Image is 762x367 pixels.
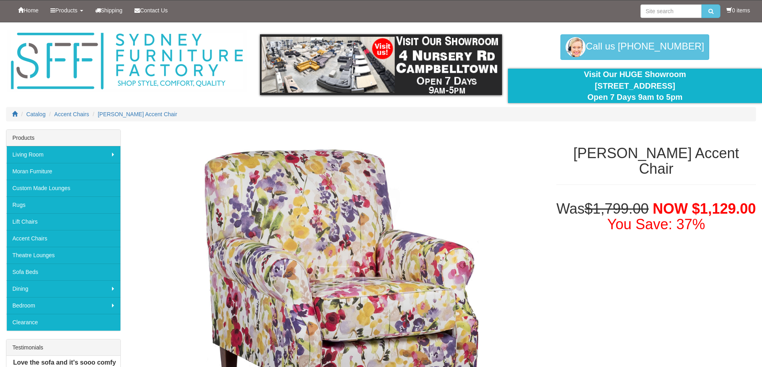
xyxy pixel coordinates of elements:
a: Moran Furniture [6,163,120,180]
li: 0 items [726,6,750,14]
input: Site search [640,4,702,18]
a: [PERSON_NAME] Accent Chair [98,111,177,117]
del: $1,799.00 [585,200,649,217]
span: Home [24,7,38,14]
a: Contact Us [128,0,174,20]
a: Shipping [89,0,129,20]
a: Catalog [26,111,46,117]
a: Dining [6,280,120,297]
img: Sydney Furniture Factory [7,30,247,92]
font: You Save: 37% [607,216,705,232]
div: Testimonials [6,339,120,356]
a: Living Room [6,146,120,163]
a: Clearance [6,314,120,331]
a: Lift Chairs [6,213,120,230]
h1: [PERSON_NAME] Accent Chair [556,145,756,177]
a: Accent Chairs [54,111,89,117]
h1: Was [556,201,756,232]
a: Sofa Beds [6,264,120,280]
a: Products [44,0,89,20]
a: Bedroom [6,297,120,314]
a: Accent Chairs [6,230,120,247]
img: showroom.gif [260,34,502,95]
a: Home [12,0,44,20]
span: Shipping [101,7,123,14]
span: Contact Us [140,7,168,14]
div: Products [6,130,120,146]
a: Custom Made Lounges [6,180,120,196]
span: NOW $1,129.00 [653,200,756,217]
b: Love the sofa and it's sooo comfy [13,359,116,366]
div: Visit Our HUGE Showroom [STREET_ADDRESS] Open 7 Days 9am to 5pm [514,69,756,103]
span: Products [55,7,77,14]
a: Rugs [6,196,120,213]
a: Theatre Lounges [6,247,120,264]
